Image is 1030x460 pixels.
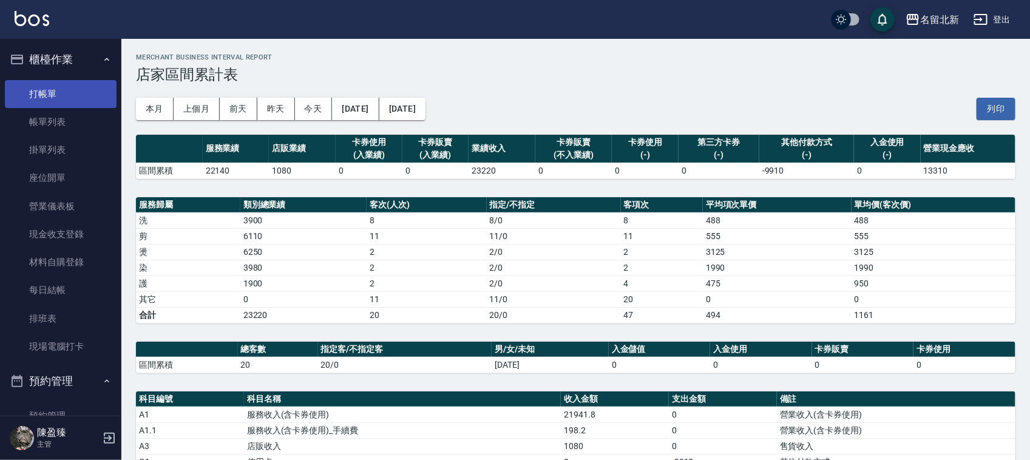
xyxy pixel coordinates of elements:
[240,212,367,228] td: 3900
[136,163,203,178] td: 區間累積
[615,136,676,149] div: 卡券使用
[136,228,240,244] td: 剪
[37,439,99,450] p: 主管
[852,291,1015,307] td: 0
[339,136,399,149] div: 卡券使用
[487,212,621,228] td: 8 / 0
[487,197,621,213] th: 指定/不指定
[318,342,492,357] th: 指定客/不指定客
[174,98,220,120] button: 上個月
[762,136,851,149] div: 其他付款方式
[703,291,852,307] td: 0
[136,197,240,213] th: 服務歸屬
[136,391,244,407] th: 科目編號
[621,307,703,323] td: 47
[777,422,1015,438] td: 營業收入(含卡券使用)
[136,244,240,260] td: 燙
[367,212,487,228] td: 8
[857,136,918,149] div: 入金使用
[535,163,612,178] td: 0
[244,391,561,407] th: 科目名稱
[561,422,669,438] td: 198.2
[487,228,621,244] td: 11 / 0
[5,220,117,248] a: 現金收支登錄
[5,80,117,108] a: 打帳單
[969,8,1015,31] button: 登出
[612,163,679,178] td: 0
[561,391,669,407] th: 收入金額
[621,260,703,276] td: 2
[609,342,711,357] th: 入金儲值
[269,135,336,163] th: 店販業績
[669,391,777,407] th: 支出金額
[487,244,621,260] td: 2 / 0
[857,149,918,161] div: (-)
[379,98,425,120] button: [DATE]
[136,307,240,323] td: 合計
[136,438,244,454] td: A3
[759,163,854,178] td: -9910
[405,136,466,149] div: 卡券販賣
[136,291,240,307] td: 其它
[492,342,609,357] th: 男/女/未知
[5,164,117,192] a: 座位開單
[5,402,117,430] a: 預約管理
[402,163,469,178] td: 0
[240,228,367,244] td: 6110
[538,136,609,149] div: 卡券販賣
[469,163,535,178] td: 23220
[136,66,1015,83] h3: 店家區間累計表
[203,135,269,163] th: 服務業績
[812,357,914,373] td: 0
[240,197,367,213] th: 類別總業績
[367,307,487,323] td: 20
[15,11,49,26] img: Logo
[136,357,238,373] td: 區間累積
[244,438,561,454] td: 店販收入
[240,276,367,291] td: 1900
[37,427,99,439] h5: 陳盈臻
[5,365,117,397] button: 預約管理
[777,438,1015,454] td: 售貨收入
[10,426,34,450] img: Person
[852,212,1015,228] td: 488
[679,163,759,178] td: 0
[5,305,117,333] a: 排班表
[240,260,367,276] td: 3980
[469,135,535,163] th: 業績收入
[703,197,852,213] th: 平均項次單價
[487,260,621,276] td: 2 / 0
[5,192,117,220] a: 營業儀表板
[240,307,367,323] td: 23220
[136,53,1015,61] h2: Merchant Business Interval Report
[238,342,318,357] th: 總客數
[5,44,117,75] button: 櫃檯作業
[920,12,959,27] div: 名留北新
[339,149,399,161] div: (入業績)
[238,357,318,373] td: 20
[136,212,240,228] td: 洗
[367,291,487,307] td: 11
[777,391,1015,407] th: 備註
[136,276,240,291] td: 護
[682,149,756,161] div: (-)
[703,307,852,323] td: 494
[682,136,756,149] div: 第三方卡券
[136,260,240,276] td: 染
[901,7,964,32] button: 名留北新
[367,197,487,213] th: 客次(人次)
[921,135,1015,163] th: 營業現金應收
[703,276,852,291] td: 475
[136,135,1015,179] table: a dense table
[367,228,487,244] td: 11
[921,163,1015,178] td: 13310
[621,244,703,260] td: 2
[538,149,609,161] div: (不入業績)
[913,342,1015,357] th: 卡券使用
[977,98,1015,120] button: 列印
[621,291,703,307] td: 20
[487,307,621,323] td: 20/0
[621,276,703,291] td: 4
[240,244,367,260] td: 6250
[852,260,1015,276] td: 1990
